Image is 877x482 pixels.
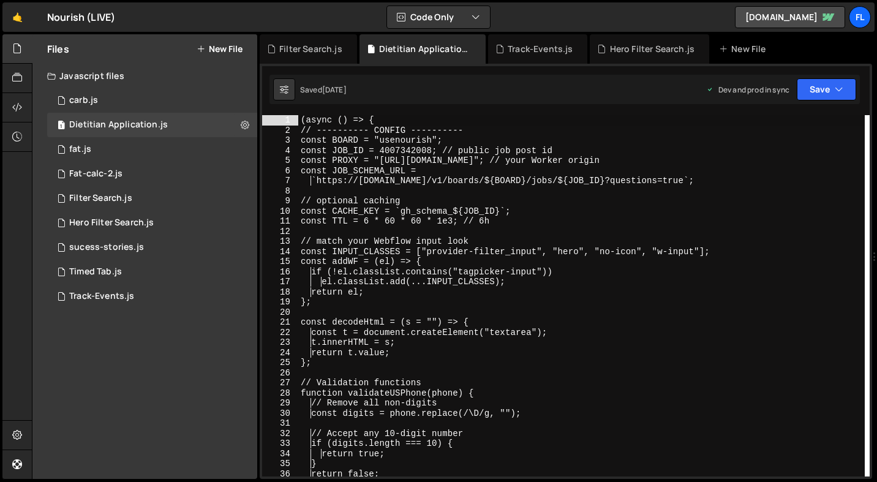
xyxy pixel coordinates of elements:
[262,459,298,469] div: 35
[262,368,298,378] div: 26
[387,6,490,28] button: Code Only
[262,358,298,368] div: 25
[69,217,154,228] div: Hero Filter Search.js
[262,398,298,409] div: 29
[262,257,298,267] div: 15
[32,64,257,88] div: Javascript files
[69,119,168,130] div: Dietitian Application.js
[47,162,257,186] div: 7002/15634.js
[610,43,694,55] div: Hero Filter Search.js
[47,186,257,211] div: 7002/13525.js
[262,186,298,197] div: 8
[69,95,98,106] div: carb.js
[262,348,298,358] div: 24
[262,409,298,419] div: 30
[262,337,298,348] div: 23
[262,247,298,257] div: 14
[262,206,298,217] div: 10
[47,211,257,235] div: 7002/44314.js
[262,126,298,136] div: 2
[262,287,298,298] div: 18
[262,267,298,277] div: 16
[47,260,257,284] div: 7002/25847.js
[262,307,298,318] div: 20
[47,88,257,113] div: 7002/15633.js
[2,2,32,32] a: 🤙
[262,166,298,176] div: 6
[47,42,69,56] h2: Files
[379,43,471,55] div: Dietitian Application.js
[47,113,257,137] div: 7002/45930.js
[279,43,342,55] div: Filter Search.js
[262,176,298,186] div: 7
[47,235,257,260] div: 7002/24097.js
[262,115,298,126] div: 1
[262,449,298,459] div: 34
[197,44,243,54] button: New File
[735,6,845,28] a: [DOMAIN_NAME]
[508,43,573,55] div: Track-Events.js
[69,144,91,155] div: fat.js
[47,137,257,162] div: 7002/15615.js
[262,135,298,146] div: 3
[262,227,298,237] div: 12
[300,85,347,95] div: Saved
[322,85,347,95] div: [DATE]
[262,236,298,247] div: 13
[706,85,789,95] div: Dev and prod in sync
[262,469,298,480] div: 36
[262,146,298,156] div: 4
[262,418,298,429] div: 31
[262,429,298,439] div: 32
[69,242,144,253] div: sucess-stories.js
[69,193,132,204] div: Filter Search.js
[47,284,257,309] div: 7002/36051.js
[262,439,298,449] div: 33
[262,378,298,388] div: 27
[719,43,770,55] div: New File
[262,328,298,338] div: 22
[849,6,871,28] a: Fl
[797,78,856,100] button: Save
[262,297,298,307] div: 19
[262,196,298,206] div: 9
[69,168,122,179] div: Fat-calc-2.js
[262,317,298,328] div: 21
[262,216,298,227] div: 11
[262,277,298,287] div: 17
[262,156,298,166] div: 5
[262,388,298,399] div: 28
[69,266,122,277] div: Timed Tab.js
[69,291,134,302] div: Track-Events.js
[58,121,65,131] span: 1
[47,10,115,24] div: Nourish (LIVE)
